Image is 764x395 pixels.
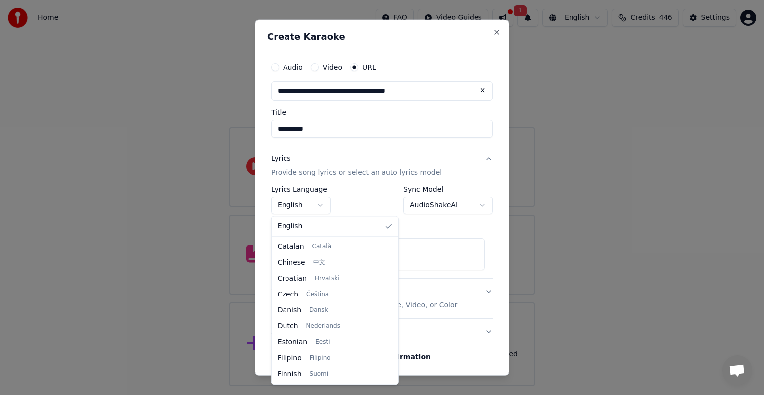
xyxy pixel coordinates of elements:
span: Filipino [310,354,331,362]
span: Czech [278,290,298,299]
span: Hrvatski [315,275,340,283]
span: English [278,221,303,231]
span: Croatian [278,274,307,284]
span: Català [312,243,331,251]
span: Filipino [278,353,302,363]
span: Chinese [278,258,305,268]
span: Suomi [310,370,329,378]
span: Catalan [278,242,304,252]
span: Finnish [278,369,302,379]
span: Danish [278,305,301,315]
span: 中文 [313,259,325,267]
span: Estonian [278,337,307,347]
span: Dansk [309,306,328,314]
span: Eesti [315,338,330,346]
span: Dutch [278,321,298,331]
span: Čeština [306,291,329,298]
span: Nederlands [306,322,340,330]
